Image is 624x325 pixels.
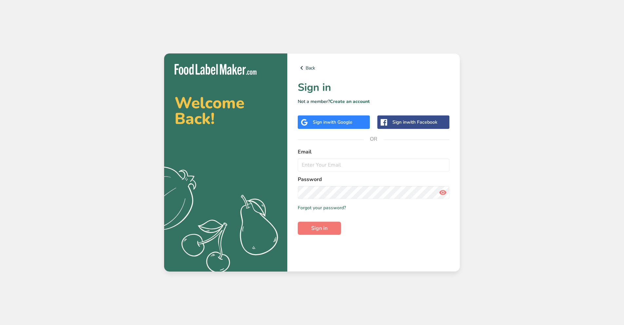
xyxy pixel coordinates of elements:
a: Forgot your password? [298,204,346,211]
h2: Welcome Back! [175,95,277,127]
h1: Sign in [298,80,449,95]
p: Not a member? [298,98,449,105]
div: Sign in [392,119,437,126]
button: Sign in [298,222,341,235]
a: Back [298,64,449,72]
a: Create an account [330,98,370,105]
label: Email [298,148,449,156]
span: with Google [327,119,352,125]
span: OR [364,129,384,149]
img: Food Label Maker [175,64,256,75]
div: Sign in [313,119,352,126]
label: Password [298,175,449,183]
span: Sign in [311,224,328,232]
input: Enter Your Email [298,158,449,172]
span: with Facebook [407,119,437,125]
